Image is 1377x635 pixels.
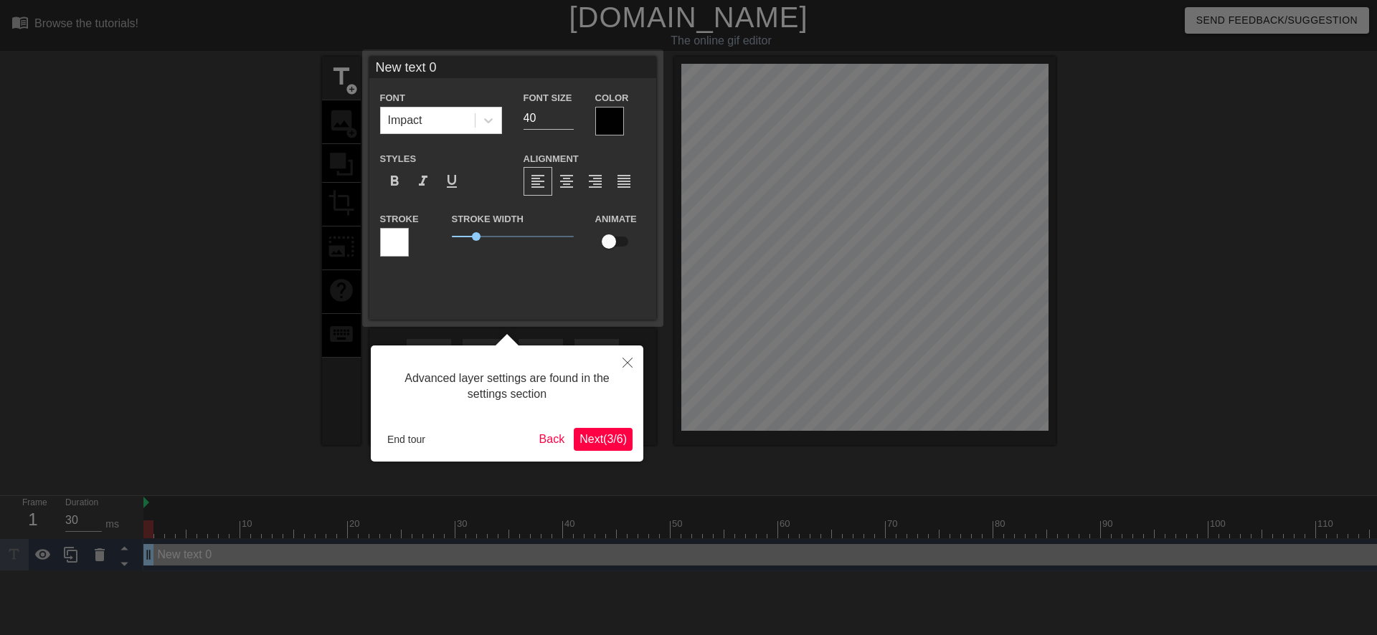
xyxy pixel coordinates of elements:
button: Close [612,345,643,378]
button: Back [534,428,571,451]
span: Next ( 3 / 6 ) [579,433,627,445]
button: End tour [382,429,431,450]
div: Advanced layer settings are found in the settings section [382,356,633,417]
button: Next [574,428,633,451]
